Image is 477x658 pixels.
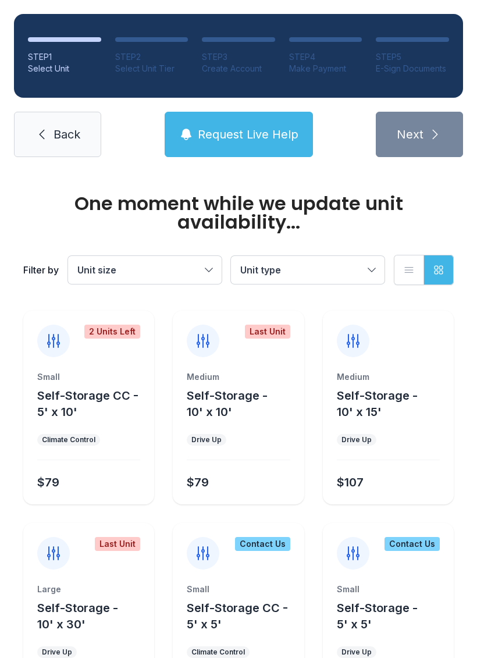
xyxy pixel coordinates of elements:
div: Large [37,584,140,595]
span: Back [54,126,80,143]
div: Select Unit [28,63,101,74]
span: Self-Storage CC - 5' x 5' [187,601,288,631]
span: Self-Storage - 10' x 30' [37,601,118,631]
div: Climate Control [191,648,245,657]
button: Self-Storage - 10' x 10' [187,387,299,420]
div: STEP 4 [289,51,362,63]
div: Select Unit Tier [115,63,188,74]
div: Drive Up [341,648,372,657]
span: Unit size [77,264,116,276]
span: Self-Storage CC - 5' x 10' [37,389,138,419]
div: Filter by [23,263,59,277]
div: $107 [337,474,364,490]
div: 2 Units Left [84,325,140,339]
button: Unit type [231,256,385,284]
div: One moment while we update unit availability... [23,194,454,232]
div: $79 [37,474,59,490]
div: $79 [187,474,209,490]
div: Medium [337,371,440,383]
div: STEP 2 [115,51,188,63]
button: Self-Storage - 10' x 30' [37,600,149,632]
span: Self-Storage - 10' x 10' [187,389,268,419]
div: Create Account [202,63,275,74]
button: Self-Storage CC - 5' x 10' [37,387,149,420]
div: Drive Up [191,435,222,444]
span: Unit type [240,264,281,276]
button: Self-Storage CC - 5' x 5' [187,600,299,632]
div: Medium [187,371,290,383]
div: Climate Control [42,435,95,444]
div: Last Unit [245,325,290,339]
div: Contact Us [235,537,290,551]
span: Next [397,126,423,143]
button: Self-Storage - 5' x 5' [337,600,449,632]
button: Self-Storage - 10' x 15' [337,387,449,420]
div: Drive Up [341,435,372,444]
div: Small [187,584,290,595]
div: Contact Us [385,537,440,551]
div: Last Unit [95,537,140,551]
span: Self-Storage - 5' x 5' [337,601,418,631]
div: STEP 1 [28,51,101,63]
div: E-Sign Documents [376,63,449,74]
span: Request Live Help [198,126,298,143]
div: Drive Up [42,648,72,657]
span: Self-Storage - 10' x 15' [337,389,418,419]
div: Small [337,584,440,595]
button: Unit size [68,256,222,284]
div: Small [37,371,140,383]
div: STEP 5 [376,51,449,63]
div: STEP 3 [202,51,275,63]
div: Make Payment [289,63,362,74]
